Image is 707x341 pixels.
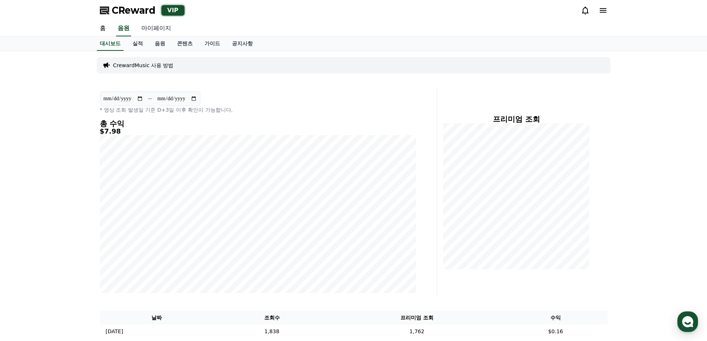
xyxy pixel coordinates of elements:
th: 프리미엄 조회 [330,311,504,325]
a: 가이드 [199,37,226,51]
div: VIP [161,5,184,16]
td: $0.16 [504,325,607,338]
h4: 프리미엄 조회 [443,115,590,123]
a: 공지사항 [226,37,259,51]
span: 설정 [115,246,124,252]
td: 1,838 [214,325,330,338]
a: 마이페이지 [135,21,177,36]
a: 설정 [96,235,143,254]
td: 1,762 [330,325,504,338]
h4: 총 수익 [100,119,416,128]
a: 대시보드 [97,37,124,51]
a: 실적 [127,37,149,51]
th: 날짜 [100,311,214,325]
span: CReward [112,4,156,16]
h5: $7.98 [100,128,416,135]
th: 수익 [504,311,607,325]
a: 대화 [49,235,96,254]
a: CReward [100,4,156,16]
span: 홈 [23,246,28,252]
p: ~ [148,94,153,103]
a: CrewardMusic 사용 방법 [113,62,174,69]
th: 조회수 [214,311,330,325]
a: 콘텐츠 [171,37,199,51]
a: 홈 [2,235,49,254]
p: * 영상 조회 발생일 기준 D+3일 이후 확인이 가능합니다. [100,106,416,114]
span: 대화 [68,247,77,253]
a: 음원 [116,21,131,36]
a: 음원 [149,37,171,51]
p: [DATE] [106,328,123,335]
a: 홈 [94,21,112,36]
